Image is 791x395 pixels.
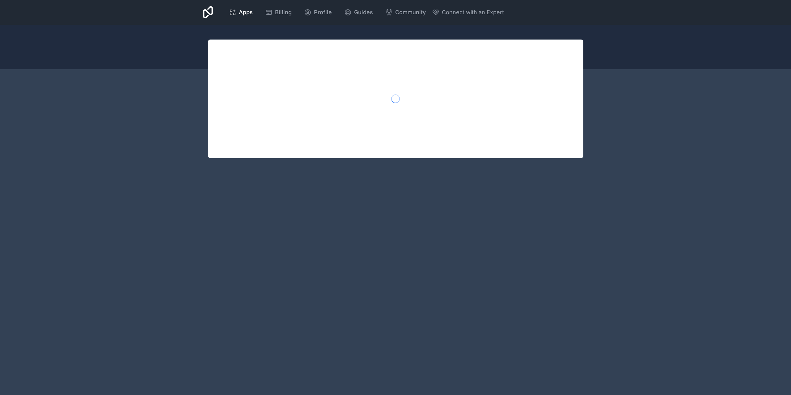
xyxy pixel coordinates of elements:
[314,8,332,17] span: Profile
[299,6,337,19] a: Profile
[260,6,297,19] a: Billing
[275,8,292,17] span: Billing
[339,6,378,19] a: Guides
[239,8,253,17] span: Apps
[354,8,373,17] span: Guides
[395,8,426,17] span: Community
[380,6,431,19] a: Community
[432,8,504,17] button: Connect with an Expert
[442,8,504,17] span: Connect with an Expert
[224,6,258,19] a: Apps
